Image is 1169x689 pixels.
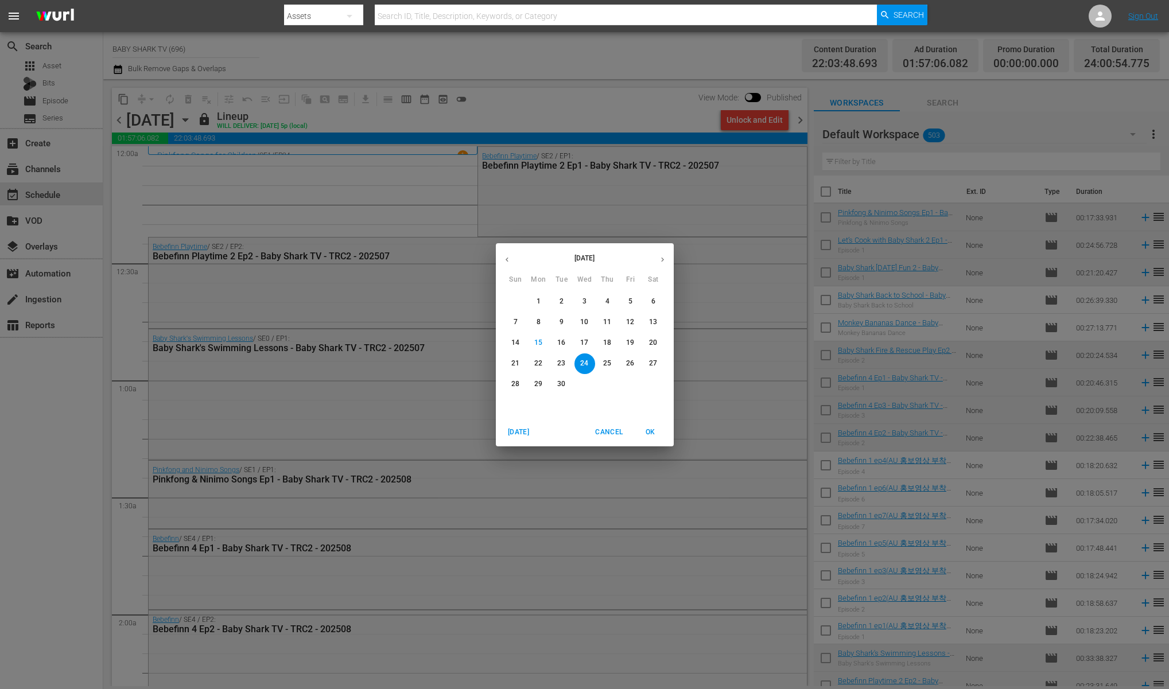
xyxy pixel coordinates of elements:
[643,333,664,353] button: 20
[628,297,632,306] p: 5
[651,297,655,306] p: 6
[643,353,664,374] button: 27
[620,333,641,353] button: 19
[506,274,526,286] span: Sun
[649,359,657,368] p: 27
[514,317,518,327] p: 7
[649,317,657,327] p: 13
[500,423,537,442] button: [DATE]
[529,291,549,312] button: 1
[595,426,623,438] span: Cancel
[557,359,565,368] p: 23
[597,291,618,312] button: 4
[597,274,618,286] span: Thu
[649,338,657,348] p: 20
[537,297,541,306] p: 1
[574,353,595,374] button: 24
[626,317,634,327] p: 12
[529,312,549,333] button: 8
[597,353,618,374] button: 25
[529,374,549,395] button: 29
[632,423,669,442] button: OK
[529,353,549,374] button: 22
[506,312,526,333] button: 7
[582,297,587,306] p: 3
[552,353,572,374] button: 23
[620,274,641,286] span: Fri
[537,317,541,327] p: 8
[552,333,572,353] button: 16
[28,3,83,30] img: ans4CAIJ8jUAAAAAAAAAAAAAAAAAAAAAAAAgQb4GAAAAAAAAAAAAAAAAAAAAAAAAJMjXAAAAAAAAAAAAAAAAAAAAAAAAgAT5G...
[626,338,634,348] p: 19
[620,353,641,374] button: 26
[505,426,533,438] span: [DATE]
[643,274,664,286] span: Sat
[637,426,665,438] span: OK
[529,274,549,286] span: Mon
[511,338,519,348] p: 14
[534,359,542,368] p: 22
[620,312,641,333] button: 12
[626,359,634,368] p: 26
[591,423,627,442] button: Cancel
[605,297,609,306] p: 4
[552,374,572,395] button: 30
[643,291,664,312] button: 6
[620,291,641,312] button: 5
[894,5,924,25] span: Search
[7,9,21,23] span: menu
[603,317,611,327] p: 11
[511,379,519,389] p: 28
[603,359,611,368] p: 25
[506,353,526,374] button: 21
[580,338,588,348] p: 17
[552,312,572,333] button: 9
[643,312,664,333] button: 13
[574,312,595,333] button: 10
[557,338,565,348] p: 16
[1128,11,1158,21] a: Sign Out
[534,338,542,348] p: 15
[506,374,526,395] button: 28
[580,317,588,327] p: 10
[574,333,595,353] button: 17
[574,291,595,312] button: 3
[552,291,572,312] button: 2
[529,333,549,353] button: 15
[574,274,595,286] span: Wed
[506,333,526,353] button: 14
[560,297,564,306] p: 2
[518,253,651,263] p: [DATE]
[597,333,618,353] button: 18
[560,317,564,327] p: 9
[511,359,519,368] p: 21
[597,312,618,333] button: 11
[580,359,588,368] p: 24
[534,379,542,389] p: 29
[552,274,572,286] span: Tue
[603,338,611,348] p: 18
[557,379,565,389] p: 30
